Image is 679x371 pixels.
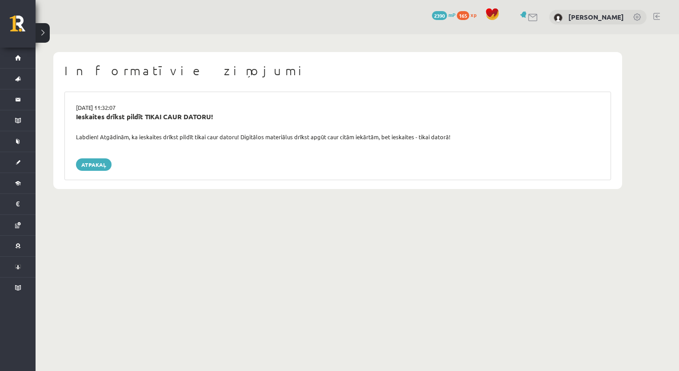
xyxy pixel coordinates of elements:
div: Ieskaites drīkst pildīt TIKAI CAUR DATORU! [76,112,599,122]
img: Natans Ginzburgs [554,13,563,22]
a: Atpakaļ [76,158,112,171]
div: Labdien! Atgādinām, ka ieskaites drīkst pildīt tikai caur datoru! Digitālos materiālus drīkst apg... [69,133,606,141]
h1: Informatīvie ziņojumi [64,63,611,78]
a: 165 xp [457,11,481,18]
span: xp [471,11,476,18]
a: Rīgas 1. Tālmācības vidusskola [10,16,36,38]
span: 165 [457,11,469,20]
span: mP [448,11,455,18]
a: [PERSON_NAME] [568,12,624,21]
div: [DATE] 11:32:07 [69,103,606,112]
a: 2390 mP [432,11,455,18]
span: 2390 [432,11,447,20]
